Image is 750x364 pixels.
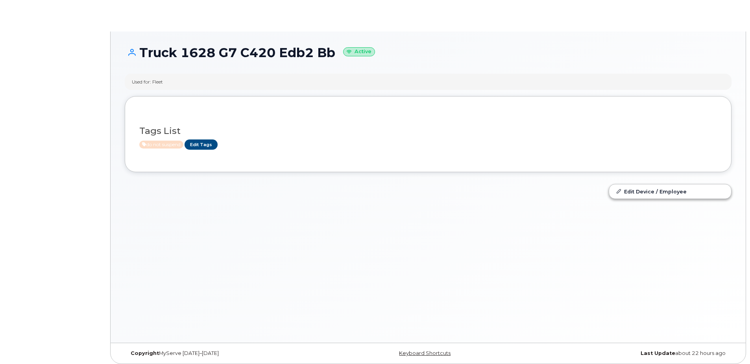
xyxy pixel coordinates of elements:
[399,350,451,356] a: Keyboard Shortcuts
[125,46,732,59] h1: Truck 1628 G7 C420 Edb2 Bb
[609,184,731,199] a: Edit Device / Employee
[641,350,675,356] strong: Last Update
[125,350,327,357] div: MyServe [DATE]–[DATE]
[139,126,717,136] h3: Tags List
[185,139,218,149] a: Edit Tags
[139,141,183,149] span: Active
[529,350,732,357] div: about 22 hours ago
[131,350,159,356] strong: Copyright
[343,47,375,56] small: Active
[132,78,163,85] div: Used for: Fleet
